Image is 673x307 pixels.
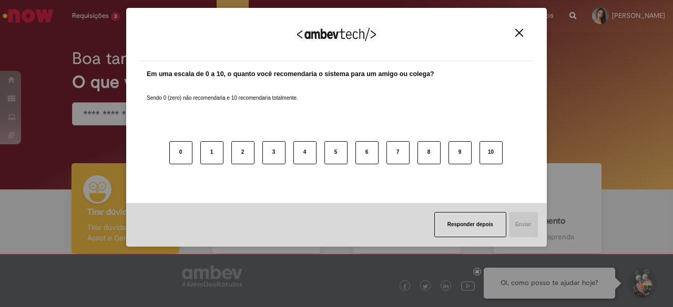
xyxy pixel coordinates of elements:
[417,141,441,164] button: 8
[169,141,192,164] button: 0
[512,28,526,37] button: Close
[262,141,285,164] button: 3
[480,141,503,164] button: 10
[147,82,298,102] label: Sendo 0 (zero) não recomendaria e 10 recomendaria totalmente.
[434,212,506,237] button: Responder depois
[293,141,317,164] button: 4
[147,69,434,79] label: Em uma escala de 0 a 10, o quanto você recomendaria o sistema para um amigo ou colega?
[448,141,472,164] button: 9
[515,29,523,37] img: Close
[386,141,410,164] button: 7
[355,141,379,164] button: 6
[324,141,348,164] button: 5
[297,28,376,41] img: Logo Ambevtech
[231,141,254,164] button: 2
[200,141,223,164] button: 1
